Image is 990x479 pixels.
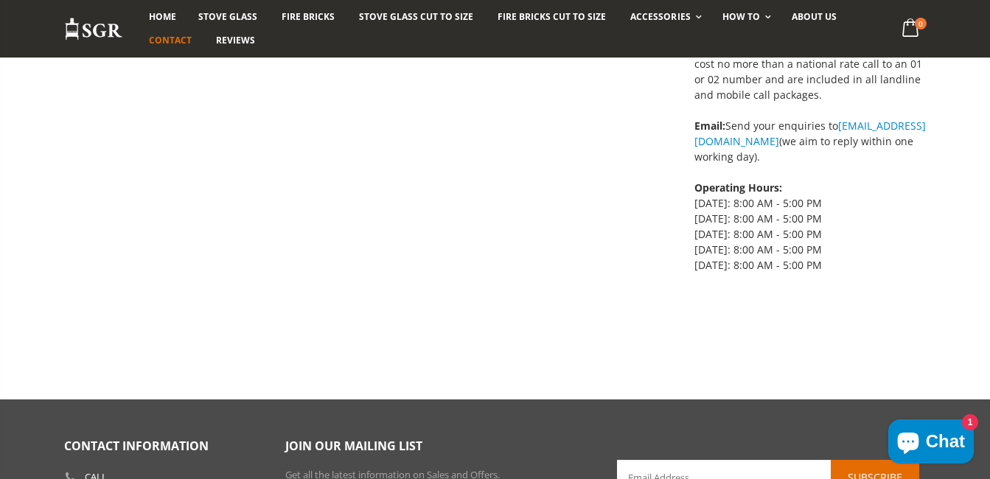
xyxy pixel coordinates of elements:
span: Fire Bricks Cut To Size [498,10,606,23]
a: How To [711,5,778,29]
span: Calls cost no more than a national rate call to an 01 or 02 number and are included in all landli... [694,41,922,102]
a: Home [138,5,187,29]
strong: Email: [694,119,725,133]
span: 0 [915,18,927,29]
span: Stove Glass [198,10,257,23]
span: How To [722,10,760,23]
a: Stove Glass Cut To Size [348,5,484,29]
span: Contact [149,34,192,46]
span: Call us at (lines are open [DATE] to [DATE], 8:00 AM to 4:00 PM). Send your enquiries to (we aim ... [694,26,926,272]
span: Join our mailing list [285,438,422,454]
strong: Operating Hours: [694,181,782,195]
a: Contact [138,29,203,52]
span: Reviews [216,34,255,46]
img: Stove Glass Replacement [64,17,123,41]
a: Fire Bricks Cut To Size [487,5,617,29]
span: Accessories [630,10,690,23]
span: Stove Glass Cut To Size [359,10,473,23]
a: 0 [896,15,926,43]
span: Fire Bricks [282,10,335,23]
inbox-online-store-chat: Shopify online store chat [884,419,978,467]
a: Fire Bricks [271,5,346,29]
a: [EMAIL_ADDRESS][DOMAIN_NAME] [694,119,926,148]
a: Accessories [619,5,708,29]
span: Contact Information [64,438,209,454]
span: About us [792,10,837,23]
span: Home [149,10,176,23]
a: About us [781,5,848,29]
a: Stove Glass [187,5,268,29]
a: Reviews [205,29,266,52]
